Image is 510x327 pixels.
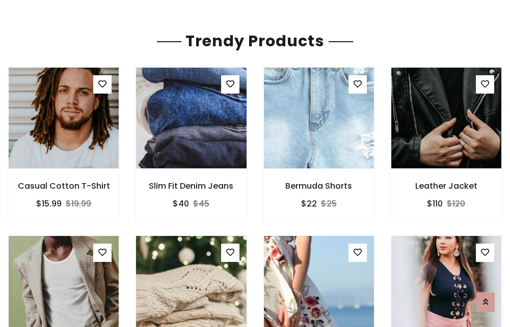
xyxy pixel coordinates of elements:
[301,199,317,209] h6: $22
[321,198,337,210] del: $25
[263,181,374,191] h6: Bermuda Shorts
[136,181,247,191] h6: Slim Fit Denim Jeans
[66,198,91,210] del: $19.99
[36,199,62,209] h6: $15.99
[173,199,189,209] h6: $40
[181,30,329,52] span: Trendy Products
[447,198,465,210] del: $120
[391,181,502,191] h6: Leather Jacket
[8,181,119,191] h6: Casual Cotton T-Shirt
[427,199,443,209] h6: $110
[193,198,209,210] del: $45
